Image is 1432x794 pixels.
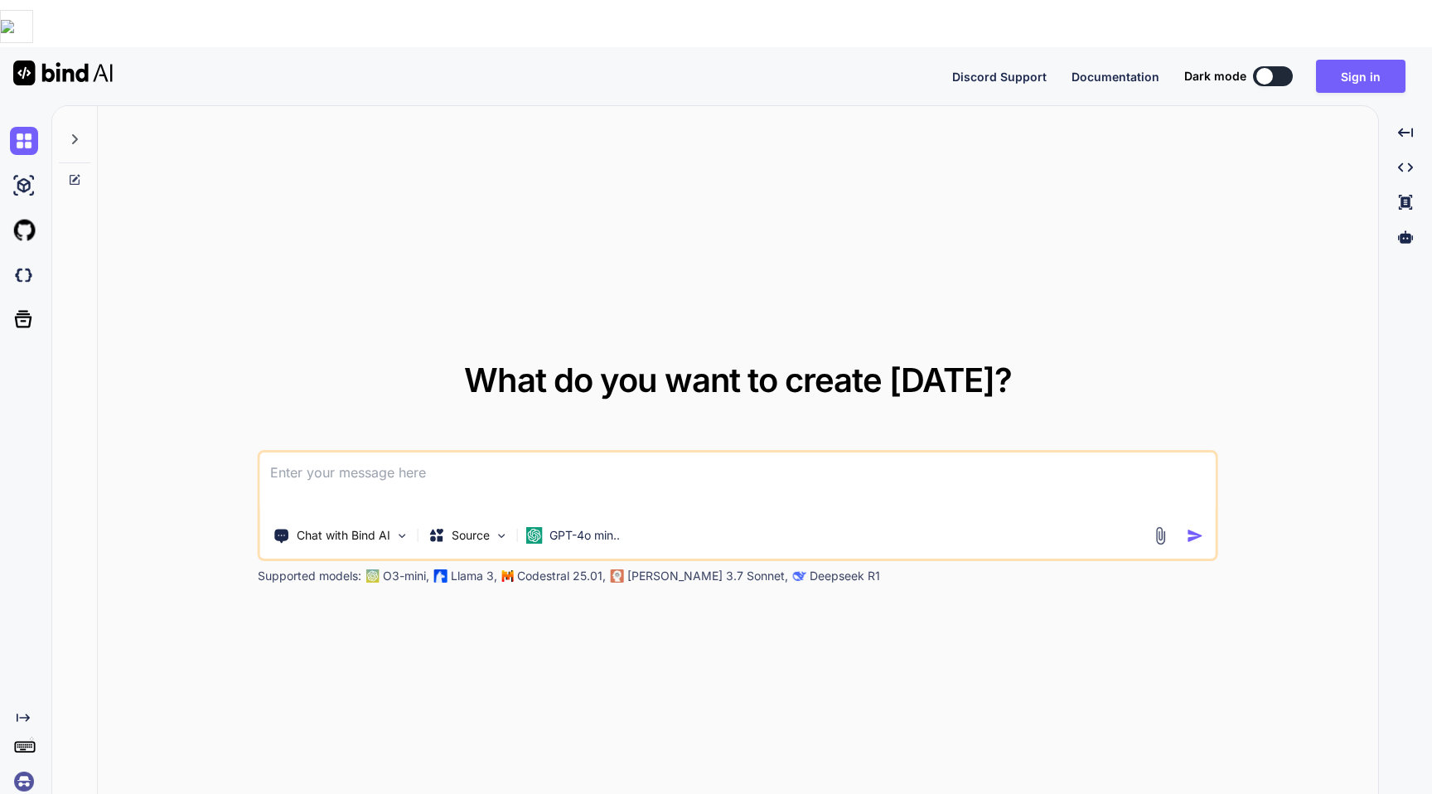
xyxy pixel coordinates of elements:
img: chat [10,127,38,155]
p: [PERSON_NAME] 3.7 Sonnet, [627,568,788,584]
p: O3-mini, [383,568,429,584]
img: GPT-4o mini [526,527,543,544]
img: attachment [1151,526,1170,545]
button: Sign in [1316,60,1405,93]
span: Dark mode [1184,68,1246,85]
span: Discord Support [952,70,1047,84]
img: Mistral-AI [502,570,514,582]
span: Documentation [1072,70,1159,84]
img: claude [611,569,624,583]
img: claude [793,569,806,583]
img: GPT-4 [366,569,380,583]
p: Chat with Bind AI [297,527,390,544]
img: Pick Tools [395,529,409,543]
p: Codestral 25.01, [517,568,606,584]
p: Source [452,527,490,544]
img: Bind AI [13,61,113,85]
p: Deepseek R1 [810,568,880,584]
button: Documentation [1072,68,1159,85]
img: githubLight [10,216,38,244]
img: icon [1187,527,1204,545]
img: Llama2 [434,569,447,583]
img: Pick Models [495,529,509,543]
img: ai-studio [10,172,38,200]
p: Supported models: [258,568,361,584]
button: Discord Support [952,68,1047,85]
p: Llama 3, [451,568,497,584]
p: GPT-4o min.. [549,527,620,544]
span: What do you want to create [DATE]? [464,360,1012,400]
img: darkCloudIdeIcon [10,261,38,289]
